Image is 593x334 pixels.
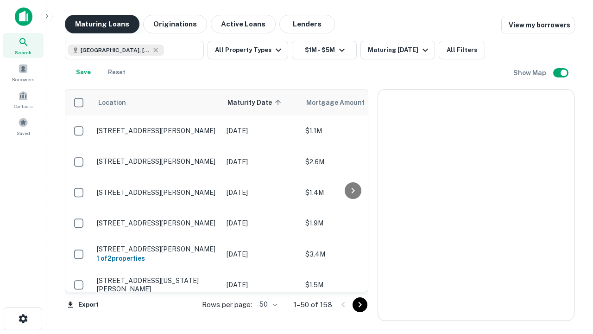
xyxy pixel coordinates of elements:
[301,90,403,116] th: Mortgage Amount
[305,157,398,167] p: $2.6M
[3,87,44,112] a: Contacts
[256,298,279,311] div: 50
[92,90,222,116] th: Location
[439,41,485,59] button: All Filters
[305,126,398,136] p: $1.1M
[360,41,435,59] button: Maturing [DATE]
[501,17,574,33] a: View my borrowers
[292,41,357,59] button: $1M - $5M
[3,33,44,58] a: Search
[97,188,217,197] p: [STREET_ADDRESS][PERSON_NAME]
[3,114,44,139] a: Saved
[97,157,217,166] p: [STREET_ADDRESS][PERSON_NAME]
[227,187,296,198] p: [DATE]
[294,299,332,310] p: 1–50 of 158
[97,276,217,293] p: [STREET_ADDRESS][US_STATE][PERSON_NAME]
[17,129,30,137] span: Saved
[353,297,367,312] button: Go to next page
[97,127,217,135] p: [STREET_ADDRESS][PERSON_NAME]
[98,97,126,108] span: Location
[227,249,296,259] p: [DATE]
[227,97,284,108] span: Maturity Date
[65,298,101,312] button: Export
[14,103,32,110] span: Contacts
[97,253,217,263] h6: 1 of 2 properties
[102,63,132,82] button: Reset
[227,126,296,136] p: [DATE]
[305,187,398,198] p: $1.4M
[65,15,139,33] button: Maturing Loans
[513,68,548,78] h6: Show Map
[3,60,44,85] a: Borrowers
[368,45,431,56] div: Maturing [DATE]
[97,245,217,253] p: [STREET_ADDRESS][PERSON_NAME]
[208,41,288,59] button: All Property Types
[15,7,32,26] img: capitalize-icon.png
[69,63,98,82] button: Save your search to get updates of matches that match your search criteria.
[227,218,296,228] p: [DATE]
[305,218,398,228] p: $1.9M
[305,280,398,290] p: $1.5M
[143,15,207,33] button: Originations
[227,157,296,167] p: [DATE]
[81,46,150,54] span: [GEOGRAPHIC_DATA], [GEOGRAPHIC_DATA], [GEOGRAPHIC_DATA]
[305,249,398,259] p: $3.4M
[306,97,377,108] span: Mortgage Amount
[211,15,276,33] button: Active Loans
[12,76,34,83] span: Borrowers
[227,280,296,290] p: [DATE]
[222,90,301,116] th: Maturity Date
[15,49,32,56] span: Search
[279,15,335,33] button: Lenders
[97,219,217,227] p: [STREET_ADDRESS][PERSON_NAME]
[547,260,593,304] iframe: Chat Widget
[202,299,252,310] p: Rows per page:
